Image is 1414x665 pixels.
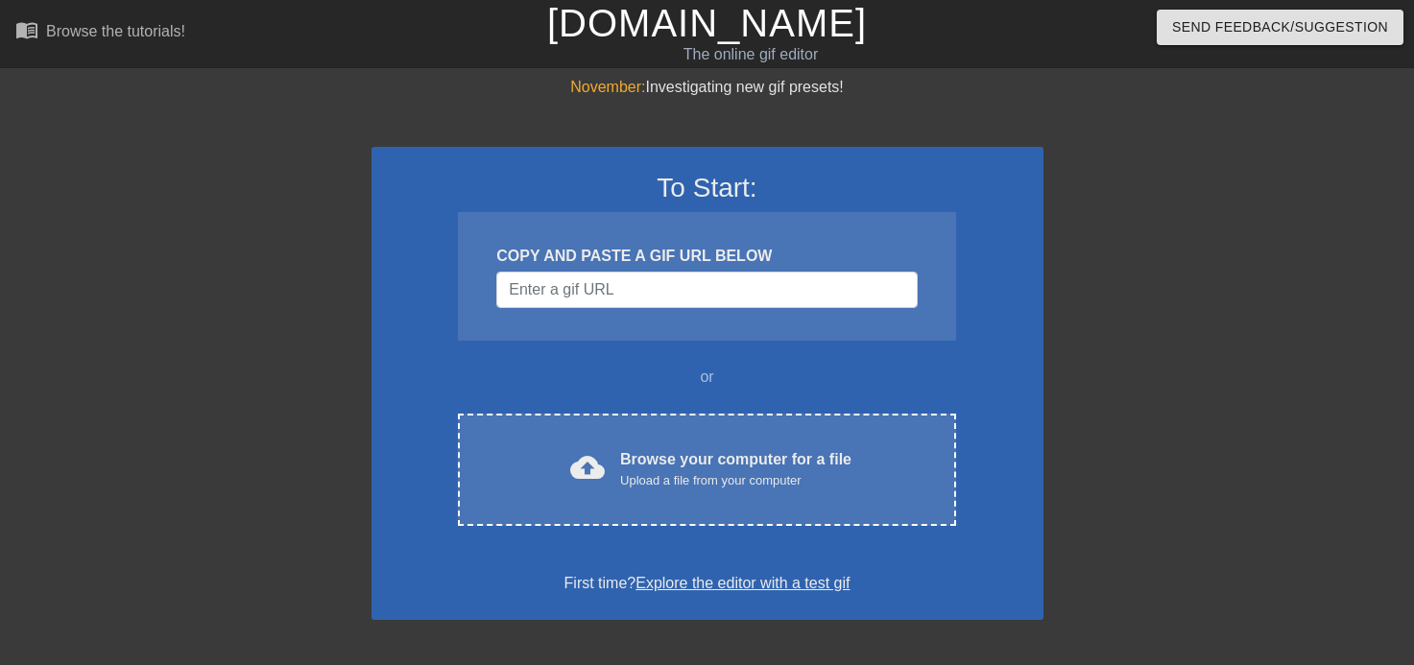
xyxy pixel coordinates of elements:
[481,43,1020,66] div: The online gif editor
[396,572,1019,595] div: First time?
[421,366,994,389] div: or
[371,76,1043,99] div: Investigating new gif presets!
[635,575,850,591] a: Explore the editor with a test gif
[396,172,1019,204] h3: To Start:
[15,18,185,48] a: Browse the tutorials!
[496,272,917,308] input: Username
[570,450,605,485] span: cloud_upload
[1172,15,1388,39] span: Send Feedback/Suggestion
[15,18,38,41] span: menu_book
[570,79,645,95] span: November:
[620,471,851,490] div: Upload a file from your computer
[547,2,867,44] a: [DOMAIN_NAME]
[496,245,917,268] div: COPY AND PASTE A GIF URL BELOW
[46,23,185,39] div: Browse the tutorials!
[620,448,851,490] div: Browse your computer for a file
[1157,10,1403,45] button: Send Feedback/Suggestion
